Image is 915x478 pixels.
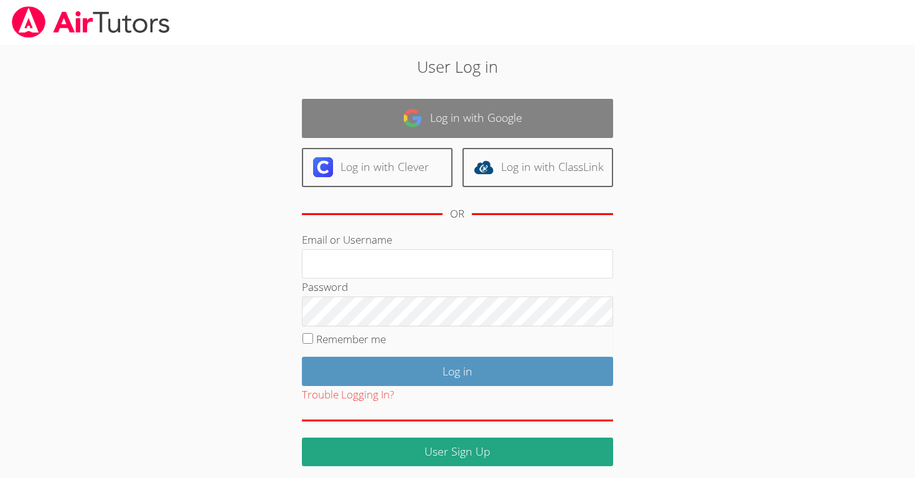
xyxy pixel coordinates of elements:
[462,148,613,187] a: Log in with ClassLink
[474,157,494,177] img: classlink-logo-d6bb404cc1216ec64c9a2012d9dc4662098be43eaf13dc465df04b49fa7ab582.svg
[302,232,392,247] label: Email or Username
[302,280,348,294] label: Password
[210,55,705,78] h2: User Log in
[302,357,613,386] input: Log in
[450,205,464,223] div: OR
[302,386,394,404] button: Trouble Logging In?
[302,438,613,467] a: User Sign Up
[313,157,333,177] img: clever-logo-6eab21bc6e7a338710f1a6ff85c0baf02591cd810cc4098c63d3a4b26e2feb20.svg
[302,99,613,138] a: Log in with Google
[11,6,171,38] img: airtutors_banner-c4298cdbf04f3fff15de1276eac7730deb9818008684d7c2e4769d2f7ddbe033.png
[403,108,423,128] img: google-logo-50288ca7cdecda66e5e0955fdab243c47b7ad437acaf1139b6f446037453330a.svg
[302,148,453,187] a: Log in with Clever
[316,332,386,346] label: Remember me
